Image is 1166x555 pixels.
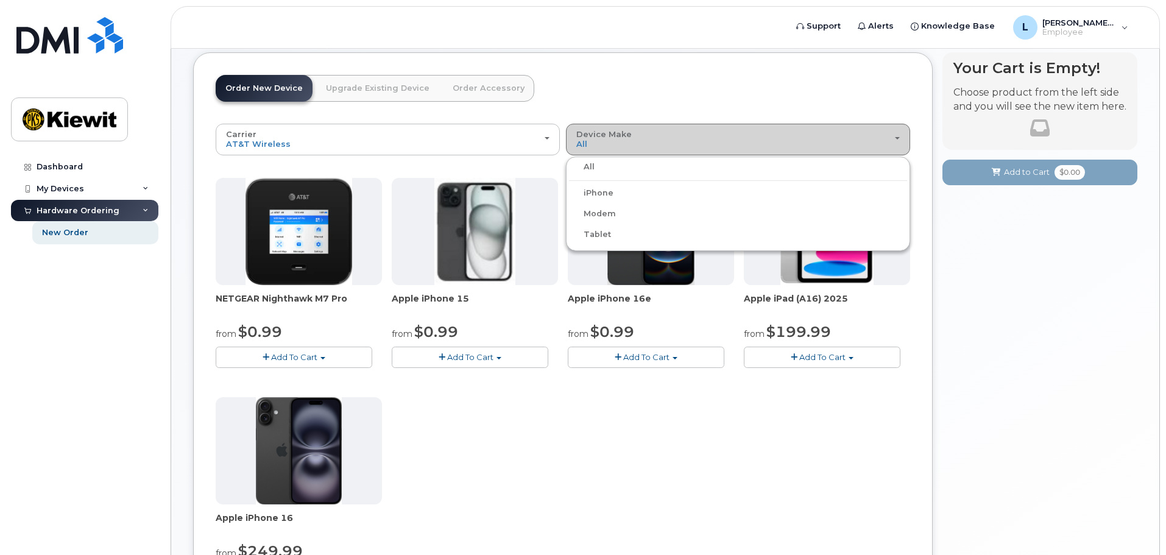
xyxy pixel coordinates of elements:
[568,347,724,368] button: Add To Cart
[392,347,548,368] button: Add To Cart
[953,60,1126,76] h4: Your Cart is Empty!
[1022,20,1028,35] span: L
[868,20,894,32] span: Alerts
[569,160,595,174] label: All
[216,124,560,155] button: Carrier AT&T Wireless
[414,323,458,341] span: $0.99
[623,352,670,362] span: Add To Cart
[216,512,382,536] div: Apple iPhone 16
[216,75,313,102] a: Order New Device
[1055,165,1085,180] span: $0.00
[256,397,342,504] img: iphone_16_plus.png
[766,323,831,341] span: $199.99
[434,178,515,285] img: iphone15.jpg
[447,352,493,362] span: Add To Cart
[902,14,1003,38] a: Knowledge Base
[576,129,632,139] span: Device Make
[271,352,317,362] span: Add To Cart
[576,139,587,149] span: All
[568,292,734,317] div: Apple iPhone 16e
[569,186,613,200] label: iPhone
[238,323,282,341] span: $0.99
[246,178,353,285] img: nighthawk_m7_pro.png
[1042,27,1115,37] span: Employee
[216,347,372,368] button: Add To Cart
[566,124,910,155] button: Device Make All
[1004,166,1050,178] span: Add to Cart
[569,207,616,221] label: Modem
[744,292,910,317] div: Apple iPad (A16) 2025
[443,75,534,102] a: Order Accessory
[953,86,1126,114] p: Choose product from the left side and you will see the new item here.
[744,328,765,339] small: from
[1113,502,1157,546] iframe: Messenger Launcher
[226,139,291,149] span: AT&T Wireless
[1042,18,1115,27] span: [PERSON_NAME].Miller1
[807,20,841,32] span: Support
[590,323,634,341] span: $0.99
[942,160,1137,185] button: Add to Cart $0.00
[568,328,588,339] small: from
[1005,15,1137,40] div: Logan.Miller1
[226,129,256,139] span: Carrier
[788,14,849,38] a: Support
[216,328,236,339] small: from
[392,292,558,317] div: Apple iPhone 15
[316,75,439,102] a: Upgrade Existing Device
[392,328,412,339] small: from
[799,352,846,362] span: Add To Cart
[569,227,611,242] label: Tablet
[216,292,382,317] div: NETGEAR Nighthawk M7 Pro
[921,20,995,32] span: Knowledge Base
[744,347,900,368] button: Add To Cart
[849,14,902,38] a: Alerts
